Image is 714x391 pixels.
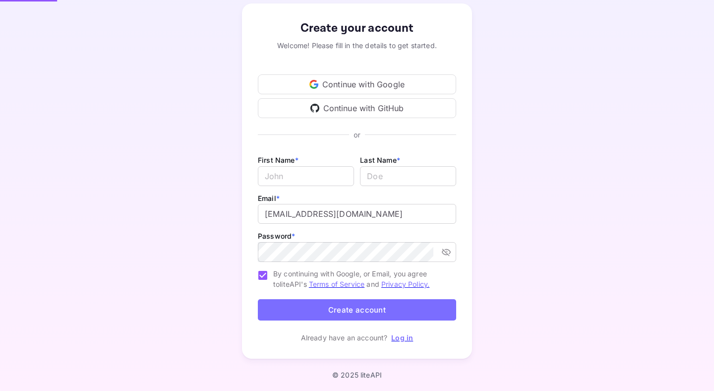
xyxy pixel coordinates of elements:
[437,243,455,261] button: toggle password visibility
[332,371,382,379] p: © 2025 liteAPI
[381,280,429,288] a: Privacy Policy.
[360,166,456,186] input: Doe
[273,268,448,289] span: By continuing with Google, or Email, you agree to liteAPI's and
[360,156,400,164] label: Last Name
[258,19,456,37] div: Create your account
[258,156,298,164] label: First Name
[258,194,280,202] label: Email
[258,40,456,51] div: Welcome! Please fill in the details to get started.
[258,204,456,224] input: johndoe@gmail.com
[258,98,456,118] div: Continue with GitHub
[391,333,413,342] a: Log in
[309,280,364,288] a: Terms of Service
[258,166,354,186] input: John
[301,332,388,343] p: Already have an account?
[258,232,295,240] label: Password
[258,74,456,94] div: Continue with Google
[258,299,456,321] button: Create account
